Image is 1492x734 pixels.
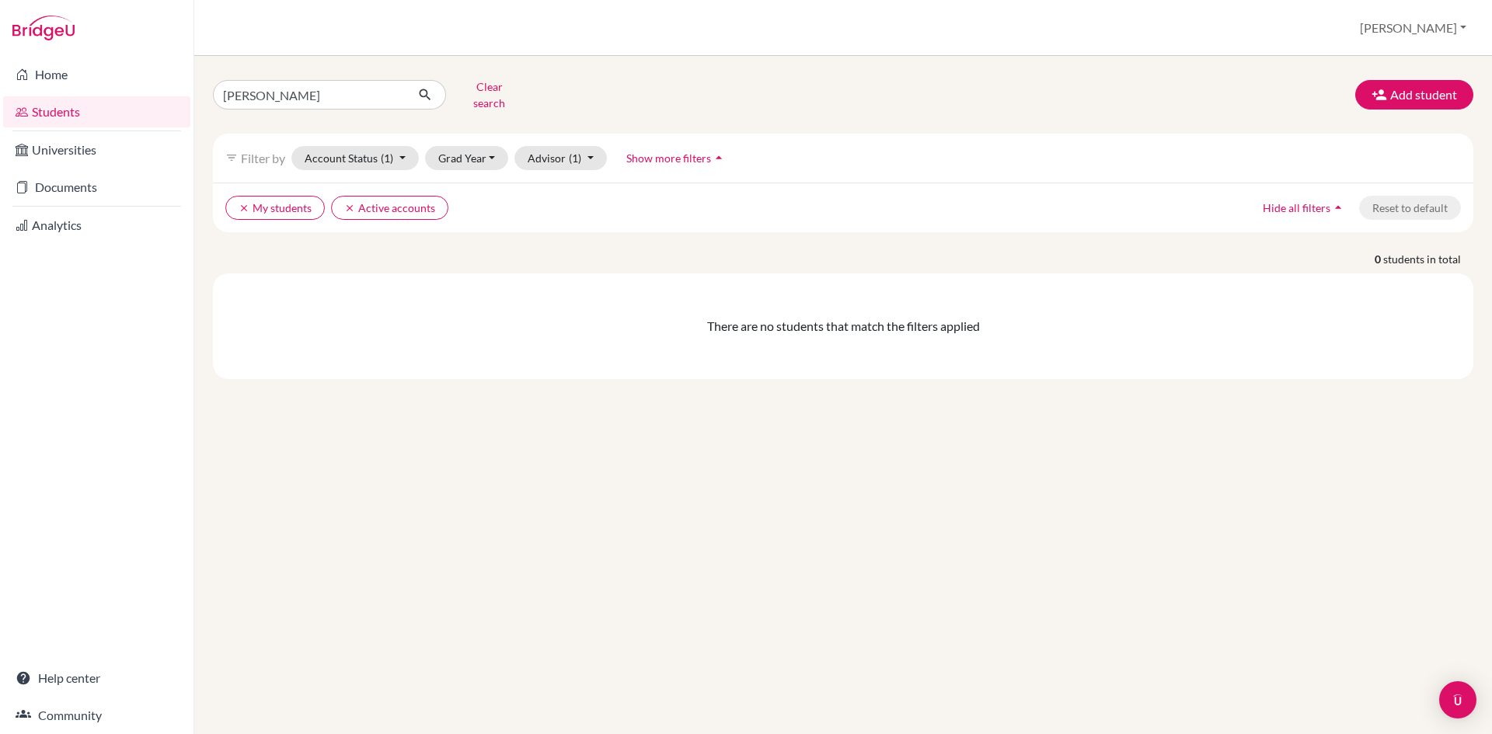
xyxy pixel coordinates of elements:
span: (1) [381,151,393,165]
button: Account Status(1) [291,146,419,170]
span: Hide all filters [1263,201,1330,214]
a: Documents [3,172,190,203]
button: Show more filtersarrow_drop_up [613,146,740,170]
img: Bridge-U [12,16,75,40]
strong: 0 [1375,251,1383,267]
button: [PERSON_NAME] [1353,13,1473,43]
button: Advisor(1) [514,146,607,170]
i: clear [239,203,249,214]
i: arrow_drop_up [1330,200,1346,215]
button: Add student [1355,80,1473,110]
button: Grad Year [425,146,509,170]
span: students in total [1383,251,1473,267]
a: Community [3,700,190,731]
span: Show more filters [626,151,711,165]
button: clearMy students [225,196,325,220]
a: Universities [3,134,190,165]
div: There are no students that match the filters applied [225,317,1461,336]
span: (1) [569,151,581,165]
a: Home [3,59,190,90]
a: Analytics [3,210,190,241]
span: Filter by [241,151,285,165]
button: Hide all filtersarrow_drop_up [1250,196,1359,220]
input: Find student by name... [213,80,406,110]
button: clearActive accounts [331,196,448,220]
a: Help center [3,663,190,694]
i: clear [344,203,355,214]
a: Students [3,96,190,127]
i: filter_list [225,151,238,164]
button: Clear search [446,75,532,115]
i: arrow_drop_up [711,150,727,165]
button: Reset to default [1359,196,1461,220]
div: Open Intercom Messenger [1439,681,1476,718]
